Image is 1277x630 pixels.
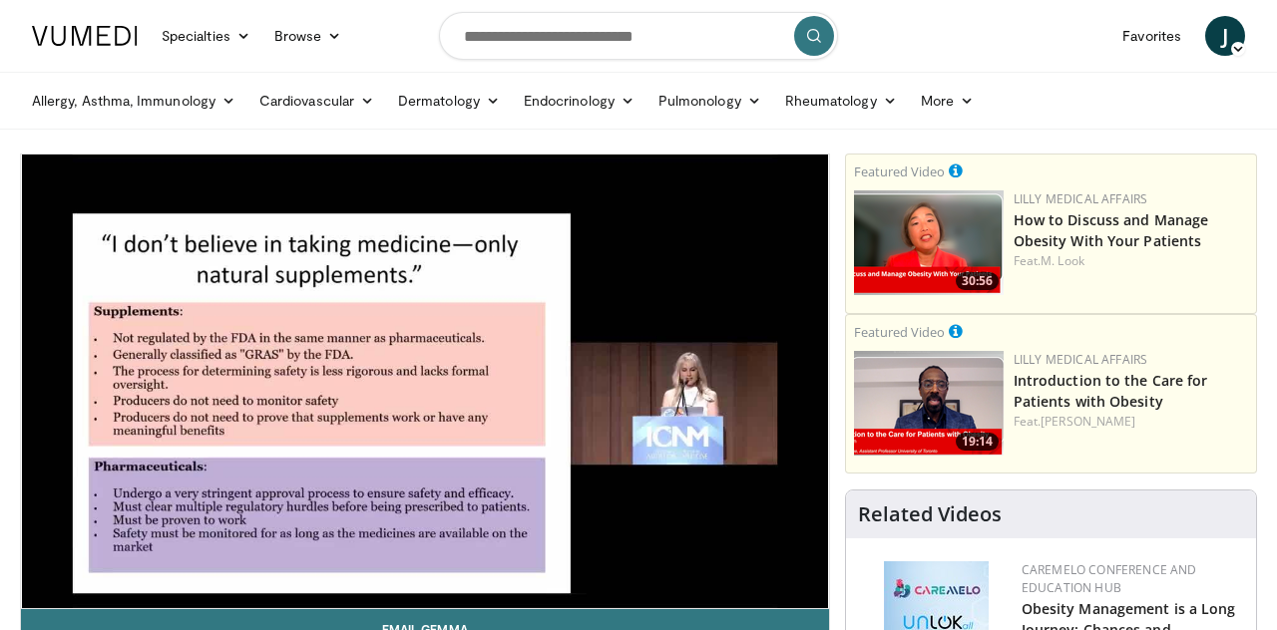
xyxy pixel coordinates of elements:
[854,351,1004,456] img: acc2e291-ced4-4dd5-b17b-d06994da28f3.png.150x105_q85_crop-smart_upscale.png
[854,162,945,180] small: Featured Video
[858,502,1002,526] h4: Related Videos
[773,81,909,121] a: Rheumatology
[386,81,512,121] a: Dermatology
[1014,210,1209,250] a: How to Discuss and Manage Obesity With Your Patients
[854,190,1004,295] img: c98a6a29-1ea0-4bd5-8cf5-4d1e188984a7.png.150x105_q85_crop-smart_upscale.png
[21,155,829,609] video-js: Video Player
[1110,16,1193,56] a: Favorites
[1014,371,1208,411] a: Introduction to the Care for Patients with Obesity
[956,433,999,451] span: 19:14
[262,16,354,56] a: Browse
[150,16,262,56] a: Specialties
[1014,190,1148,207] a: Lilly Medical Affairs
[32,26,138,46] img: VuMedi Logo
[956,272,999,290] span: 30:56
[854,190,1004,295] a: 30:56
[1014,351,1148,368] a: Lilly Medical Affairs
[1041,252,1084,269] a: M. Look
[1041,413,1135,430] a: [PERSON_NAME]
[854,323,945,341] small: Featured Video
[1014,252,1248,270] div: Feat.
[20,81,247,121] a: Allergy, Asthma, Immunology
[439,12,838,60] input: Search topics, interventions
[1014,413,1248,431] div: Feat.
[1022,561,1197,596] a: CaReMeLO Conference and Education Hub
[854,351,1004,456] a: 19:14
[512,81,646,121] a: Endocrinology
[646,81,773,121] a: Pulmonology
[247,81,386,121] a: Cardiovascular
[909,81,986,121] a: More
[1205,16,1245,56] a: J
